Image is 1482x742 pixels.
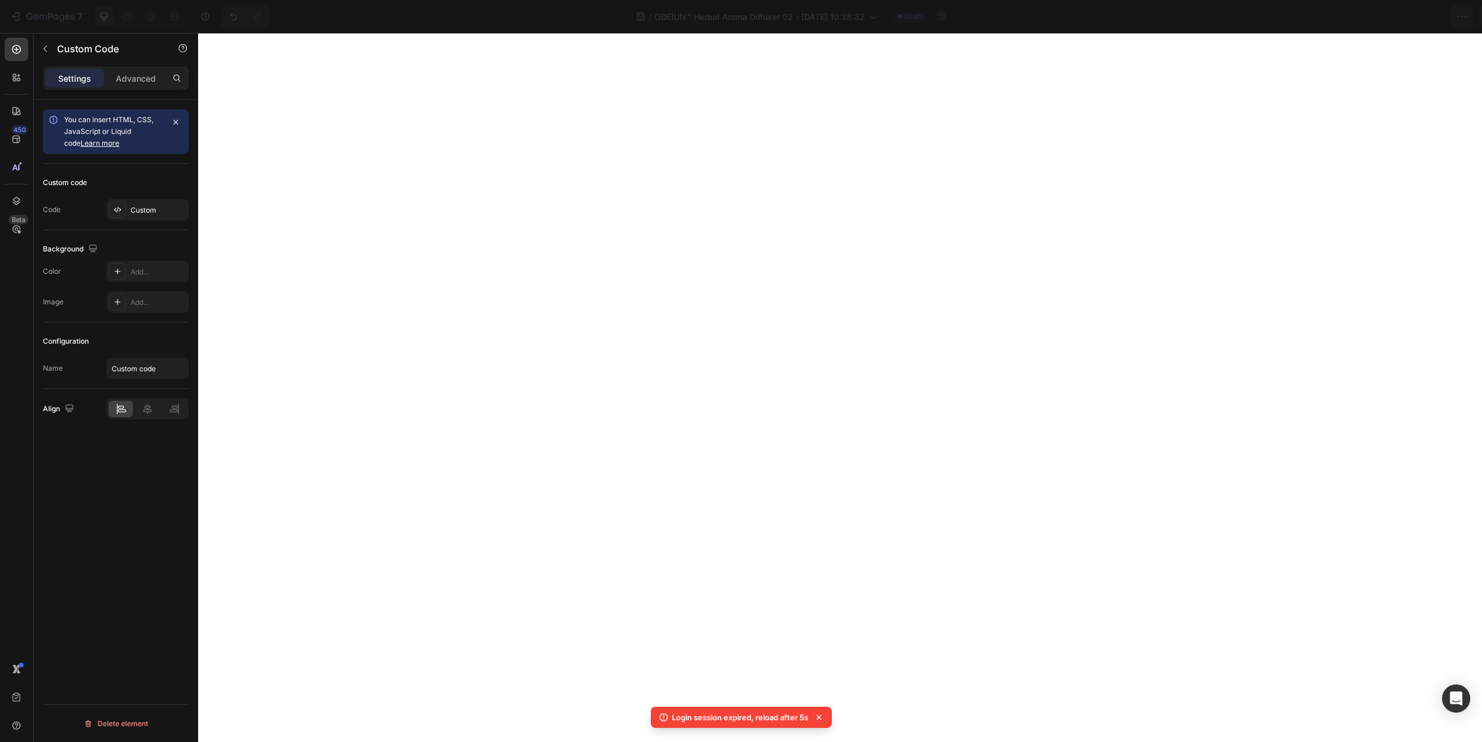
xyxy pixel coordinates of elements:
a: Learn more [81,139,119,147]
div: Align [43,401,76,417]
div: Delete element [83,717,148,731]
div: Add... [131,297,186,308]
button: Delete element [43,714,189,733]
p: Custom Code [57,42,157,56]
div: Background [43,241,100,257]
span: Draft [905,11,922,22]
div: Custom [131,205,186,216]
div: Publish [1414,11,1443,23]
div: Code [43,204,61,215]
div: Undo/Redo [222,5,269,28]
div: Add... [131,267,186,277]
button: Publish [1404,5,1453,28]
iframe: Design area [198,33,1482,742]
span: ODEIUN™ Herbal Aroma Diffuser 02 - [DATE] 10:38:32 [654,11,865,23]
div: Image [43,297,63,307]
div: Custom code [43,177,87,188]
div: Open Intercom Messenger [1442,684,1470,713]
div: Color [43,266,61,277]
button: 7 [5,5,88,28]
div: 450 [11,125,28,135]
p: Settings [58,72,91,85]
span: You can insert HTML, CSS, JavaScript or Liquid code [64,115,153,147]
div: Beta [9,215,28,224]
div: Name [43,363,63,374]
p: 7 [77,9,82,23]
span: / [649,11,652,23]
div: Configuration [43,336,89,347]
button: Save [1360,5,1399,28]
p: Advanced [116,72,156,85]
p: Login session expired, reload after 5s [672,711,808,723]
span: Save [1370,12,1390,22]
